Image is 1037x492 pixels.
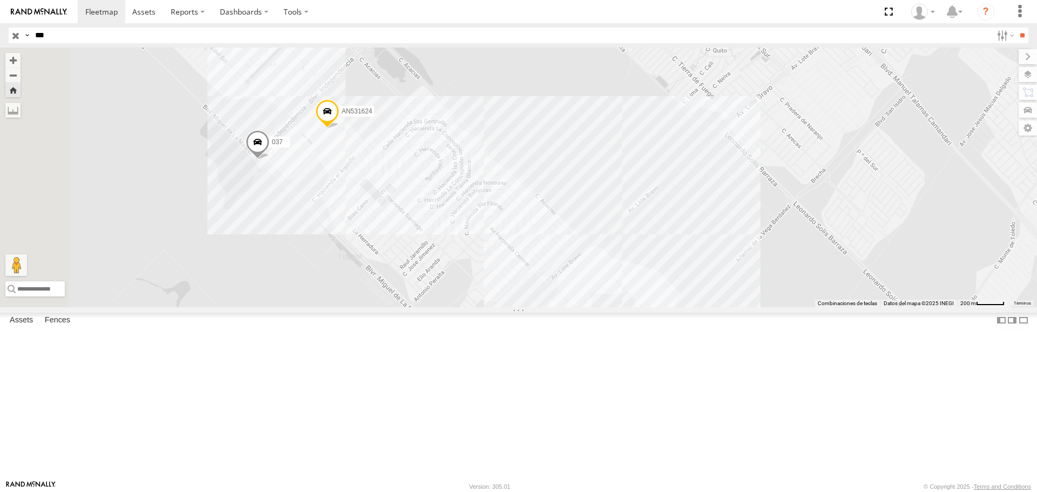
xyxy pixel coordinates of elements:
[1019,120,1037,136] label: Map Settings
[23,28,31,43] label: Search Query
[907,4,939,20] div: MANUEL HERNANDEZ
[993,28,1016,43] label: Search Filter Options
[341,107,372,115] span: AN531624
[818,300,877,307] button: Combinaciones de teclas
[977,3,994,21] i: ?
[11,8,67,16] img: rand-logo.svg
[5,254,27,276] button: Arrastra al hombrecito al mapa para abrir Street View
[272,139,282,146] span: 037
[5,68,21,83] button: Zoom out
[996,313,1007,328] label: Dock Summary Table to the Left
[469,483,510,490] div: Version: 305.01
[960,300,976,306] span: 200 m
[1014,301,1031,305] a: Términos
[39,313,76,328] label: Fences
[924,483,1031,490] div: © Copyright 2025 -
[1007,313,1018,328] label: Dock Summary Table to the Right
[957,300,1008,307] button: Escala del mapa: 200 m por 49 píxeles
[1018,313,1029,328] label: Hide Summary Table
[884,300,954,306] span: Datos del mapa ©2025 INEGI
[4,313,38,328] label: Assets
[5,83,21,97] button: Zoom Home
[974,483,1031,490] a: Terms and Conditions
[5,103,21,118] label: Measure
[5,53,21,68] button: Zoom in
[6,481,56,492] a: Visit our Website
